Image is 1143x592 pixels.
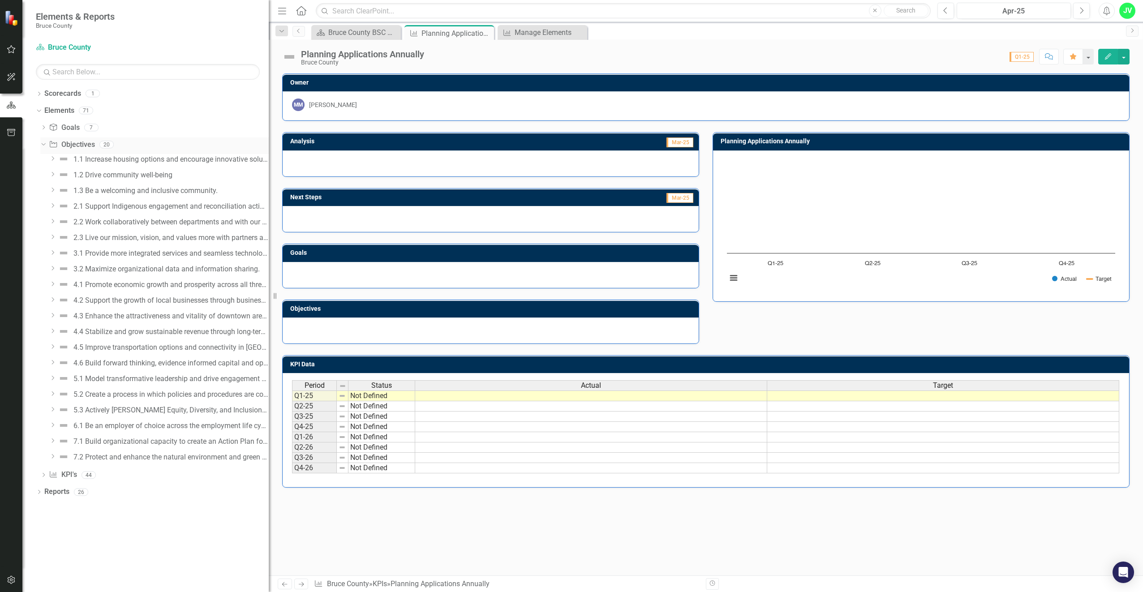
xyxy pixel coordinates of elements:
a: 4.1 Promote economic growth and prosperity across all three economic pillars (agriculture, energy... [56,277,269,292]
a: 5.1 Model transformative leadership and drive engagement at all levels of the organization. [56,371,269,386]
text: Q2-25 [865,261,881,266]
img: 8DAGhfEEPCf229AAAAAElFTkSuQmCC [339,433,346,441]
span: Mar-25 [666,193,693,203]
small: Bruce County [36,22,115,29]
span: Elements & Reports [36,11,115,22]
img: Not Defined [58,201,69,211]
div: 2.2 Work collaboratively between departments and with our partners on integration and continuum o... [73,218,269,226]
div: 1.1 Increase housing options and encourage innovative solutions. [73,155,269,163]
span: Actual [581,382,601,390]
img: 8DAGhfEEPCf229AAAAAElFTkSuQmCC [339,423,346,430]
a: 1.3 Be a welcoming and inclusive community. [56,183,218,197]
a: 2.3 Live our mission, vision, and values more with partners and the public. [56,230,269,245]
span: Status [371,382,392,390]
div: 26 [74,488,88,496]
div: » » [314,579,699,589]
a: 4.6 Build forward thinking, evidence informed capital and operating plans. [56,356,269,370]
div: Bruce County [301,59,424,66]
text: Q3-25 [962,261,977,266]
text: Q4-25 [1059,261,1074,266]
a: 4.2 Support the growth of local businesses through business support programs (agriculture, energy... [56,293,269,307]
img: Not Defined [58,279,69,290]
img: Not Defined [58,154,69,164]
img: Not Defined [58,420,69,431]
a: 3.2 Maximize organizational data and information sharing. [56,262,260,276]
h3: Analysis [290,138,478,145]
td: Not Defined [348,412,415,422]
img: Not Defined [58,169,69,180]
a: 5.3 Actively [PERSON_NAME] Equity, Diversity, and Inclusion (EDI) in all aspects of our work. [56,403,269,417]
img: Not Defined [58,295,69,305]
img: 8DAGhfEEPCf229AAAAAElFTkSuQmCC [339,382,346,390]
button: Search [884,4,928,17]
h3: KPI Data [290,361,1125,368]
img: Not Defined [58,451,69,462]
div: 71 [79,107,93,115]
input: Search Below... [36,64,260,80]
img: Not Defined [282,50,296,64]
div: 20 [99,141,114,148]
td: Not Defined [348,401,415,412]
img: Not Defined [58,216,69,227]
div: 3.1 Provide more integrated services and seamless technology that enhance the customer experience. [73,249,269,257]
img: Not Defined [58,389,69,399]
h3: Goals [290,249,694,256]
div: 4.6 Build forward thinking, evidence informed capital and operating plans. [73,359,269,367]
img: 8DAGhfEEPCf229AAAAAElFTkSuQmCC [339,454,346,461]
text: Q1-25 [768,261,783,266]
img: ClearPoint Strategy [4,10,20,26]
a: 6.1 Be an employer of choice across the employment life cycle. [56,418,269,433]
span: Period [305,382,325,390]
svg: Interactive chart [722,158,1120,292]
a: Bruce County [36,43,148,53]
img: 8DAGhfEEPCf229AAAAAElFTkSuQmCC [339,413,346,420]
div: 4.1 Promote economic growth and prosperity across all three economic pillars (agriculture, energy... [73,281,269,289]
span: Q1-25 [1010,52,1034,62]
td: Not Defined [348,463,415,473]
div: 6.1 Be an employer of choice across the employment life cycle. [73,422,269,430]
a: 4.4 Stabilize and grow sustainable revenue through long-term planning supported by a stable finan... [56,324,269,339]
div: 44 [82,471,96,479]
button: Apr-25 [957,3,1071,19]
input: Search ClearPoint... [316,3,931,19]
div: 1 [86,90,100,98]
a: 4.3 Enhance the attractiveness and vitality of downtown areas through the Spruce the [PERSON_NAME... [56,309,269,323]
td: Q1-25 [292,390,337,401]
a: 1.1 Increase housing options and encourage innovative solutions. [56,152,269,166]
a: KPI's [49,470,77,480]
td: Q3-26 [292,453,337,463]
img: Not Defined [58,263,69,274]
div: 5.1 Model transformative leadership and drive engagement at all levels of the organization. [73,375,269,383]
div: Planning Applications Annually [391,579,490,588]
h3: Planning Applications Annually [721,138,1125,145]
a: Bruce County BSC Welcome Page [314,27,399,38]
img: 8DAGhfEEPCf229AAAAAElFTkSuQmCC [339,444,346,451]
td: Not Defined [348,422,415,432]
td: Not Defined [348,442,415,453]
a: Manage Elements [500,27,585,38]
img: Not Defined [58,248,69,258]
div: 4.4 Stabilize and grow sustainable revenue through long-term planning supported by a stable finan... [73,328,269,336]
h3: Objectives [290,305,694,312]
td: Q2-26 [292,442,337,453]
span: Target [933,382,953,390]
a: 3.1 Provide more integrated services and seamless technology that enhance the customer experience. [56,246,269,260]
img: 8DAGhfEEPCf229AAAAAElFTkSuQmCC [339,464,346,472]
button: Show Target [1087,275,1112,282]
div: Planning Applications Annually [301,49,424,59]
a: Elements [44,106,74,116]
a: 2.1 Support Indigenous engagement and reconciliation actions. [56,199,269,213]
div: 7.2 Protect and enhance the natural environment and green spaces in the County. [73,453,269,461]
td: Not Defined [348,453,415,463]
td: Q1-26 [292,432,337,442]
td: Not Defined [348,390,415,401]
img: Not Defined [58,342,69,352]
a: Reports [44,487,69,497]
a: 4.5 Improve transportation options and connectivity in [GEOGRAPHIC_DATA]. [56,340,269,354]
td: Q2-25 [292,401,337,412]
a: Objectives [49,140,95,150]
a: Scorecards [44,89,81,99]
span: Mar-25 [666,137,693,147]
h3: Next Steps [290,194,504,201]
div: Apr-25 [960,6,1068,17]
